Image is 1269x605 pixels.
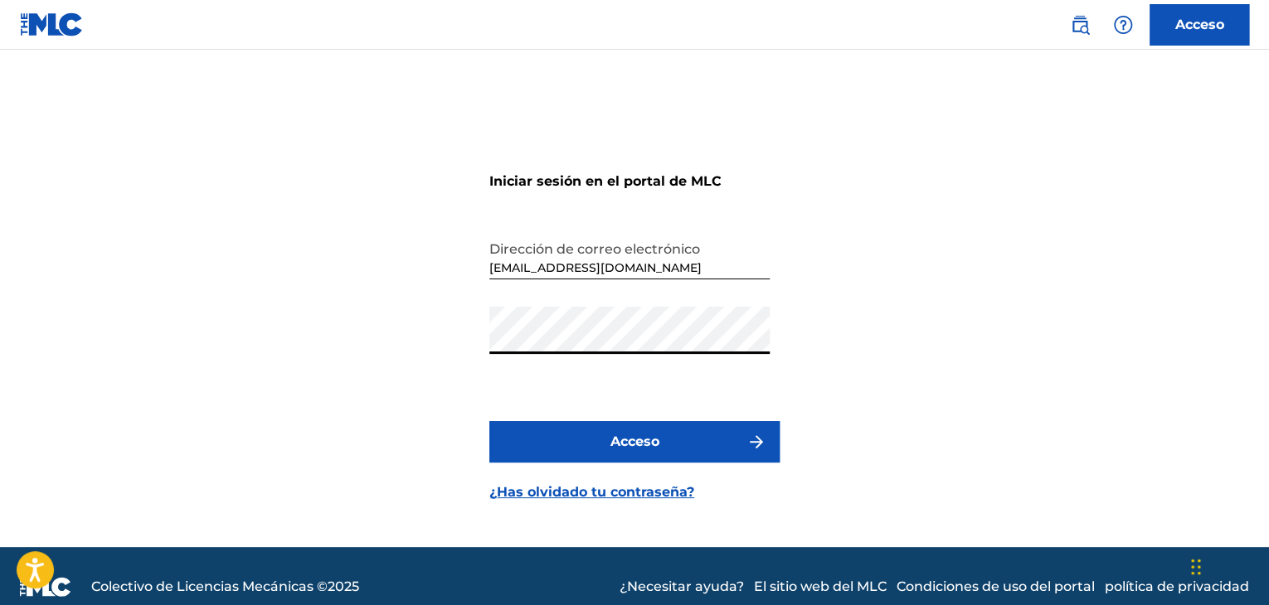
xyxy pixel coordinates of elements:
[610,433,659,449] font: Acceso
[489,482,694,502] a: ¿Has olvidado tu contraseña?
[1105,578,1249,594] font: política de privacidad
[620,577,744,597] a: ¿Necesitar ayuda?
[1063,8,1096,41] a: Búsqueda pública
[20,577,71,597] img: logo
[489,173,722,189] font: Iniciar sesión en el portal de MLC
[897,578,1095,594] font: Condiciones de uso del portal
[620,578,744,594] font: ¿Necesitar ayuda?
[1186,525,1269,605] iframe: Widget de chat
[489,484,694,500] font: ¿Has olvidado tu contraseña?
[1113,15,1133,35] img: ayuda
[754,578,887,594] font: El sitio web del MLC
[489,421,780,462] button: Acceso
[1070,15,1090,35] img: buscar
[1105,577,1249,597] a: política de privacidad
[328,578,359,594] font: 2025
[746,432,766,452] img: f7272a7cc735f4ea7f67.svg
[20,12,84,36] img: Logotipo del MLC
[1175,17,1224,32] font: Acceso
[1150,4,1249,46] a: Acceso
[754,577,887,597] a: El sitio web del MLC
[1191,542,1201,592] div: Arrastrar
[91,578,328,594] font: Colectivo de Licencias Mecánicas ©
[1106,8,1140,41] div: Ayuda
[897,577,1095,597] a: Condiciones de uso del portal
